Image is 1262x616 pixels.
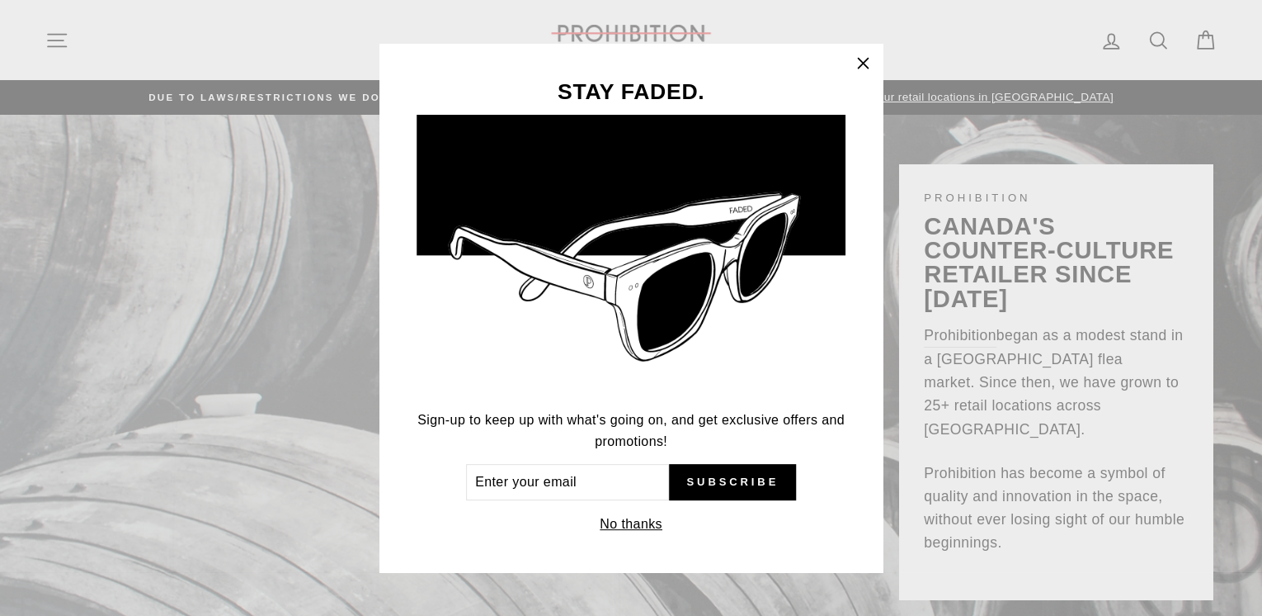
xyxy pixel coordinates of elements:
p: Sign-up to keep up with what's going on, and get exclusive offers and promotions! [417,410,845,452]
h3: STAY FADED. [417,81,845,103]
button: No thanks [595,513,667,536]
input: Enter your email [466,464,669,500]
span: Subscribe [686,475,779,490]
button: Subscribe [669,464,796,500]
